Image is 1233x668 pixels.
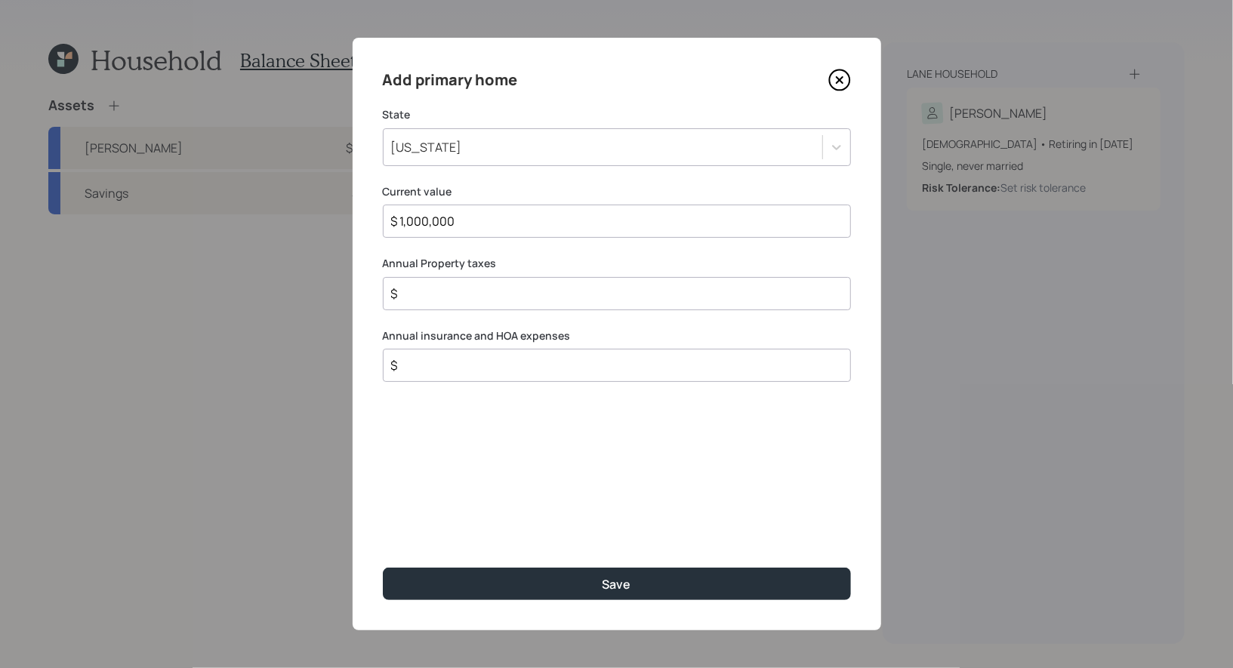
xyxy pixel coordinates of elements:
[603,576,631,593] div: Save
[383,107,851,122] label: State
[391,139,462,155] div: [US_STATE]
[383,184,851,199] label: Current value
[383,568,851,600] button: Save
[383,256,851,271] label: Annual Property taxes
[383,328,851,343] label: Annual insurance and HOA expenses
[383,68,518,92] h4: Add primary home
